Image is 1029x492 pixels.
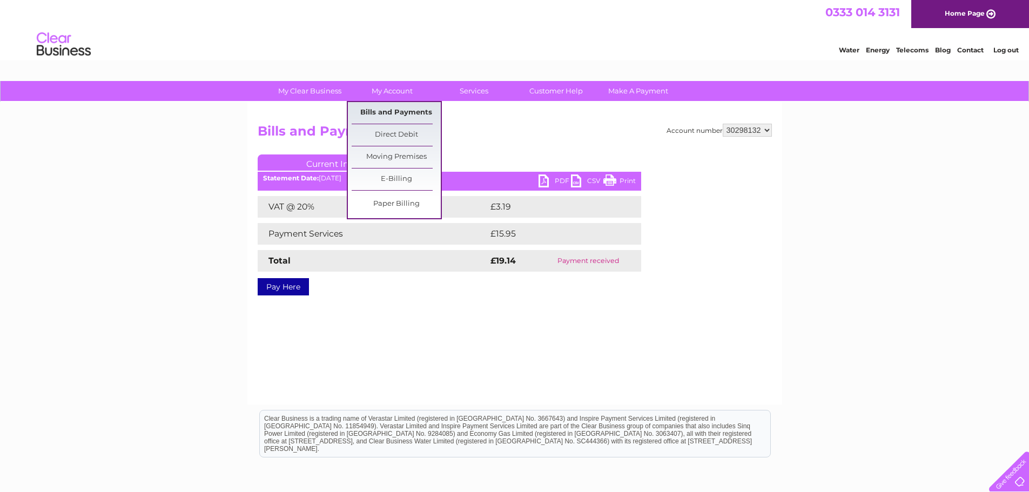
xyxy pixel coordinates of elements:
[839,46,859,54] a: Water
[490,255,516,266] strong: £19.14
[539,174,571,190] a: PDF
[258,278,309,295] a: Pay Here
[957,46,984,54] a: Contact
[825,5,900,19] a: 0333 014 3131
[265,81,354,101] a: My Clear Business
[667,124,772,137] div: Account number
[993,46,1019,54] a: Log out
[347,81,436,101] a: My Account
[352,102,441,124] a: Bills and Payments
[571,174,603,190] a: CSV
[268,255,291,266] strong: Total
[352,146,441,168] a: Moving Premises
[258,124,772,144] h2: Bills and Payments
[488,196,615,218] td: £3.19
[488,223,618,245] td: £15.95
[352,124,441,146] a: Direct Debit
[429,81,519,101] a: Services
[258,174,641,182] div: [DATE]
[258,154,420,171] a: Current Invoice
[896,46,929,54] a: Telecoms
[263,174,319,182] b: Statement Date:
[594,81,683,101] a: Make A Payment
[512,81,601,101] a: Customer Help
[866,46,890,54] a: Energy
[935,46,951,54] a: Blog
[352,193,441,215] a: Paper Billing
[352,169,441,190] a: E-Billing
[258,223,488,245] td: Payment Services
[36,28,91,61] img: logo.png
[260,6,770,52] div: Clear Business is a trading name of Verastar Limited (registered in [GEOGRAPHIC_DATA] No. 3667643...
[258,196,488,218] td: VAT @ 20%
[536,250,641,272] td: Payment received
[603,174,636,190] a: Print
